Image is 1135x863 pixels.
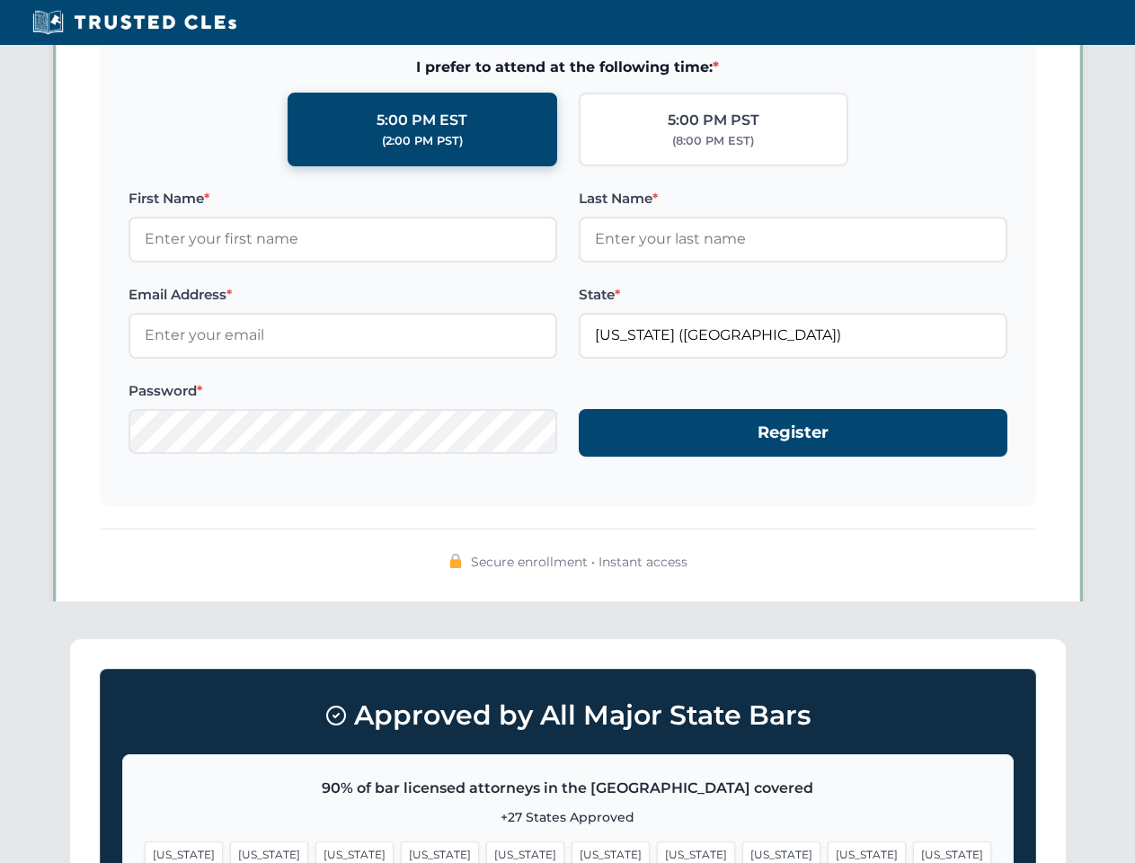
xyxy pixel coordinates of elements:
[145,807,991,827] p: +27 States Approved
[448,554,463,568] img: 🔒
[122,691,1014,740] h3: Approved by All Major State Bars
[129,284,557,306] label: Email Address
[579,313,1007,358] input: Florida (FL)
[579,284,1007,306] label: State
[27,9,242,36] img: Trusted CLEs
[377,109,467,132] div: 5:00 PM EST
[471,552,687,572] span: Secure enrollment • Instant access
[382,132,463,150] div: (2:00 PM PST)
[129,313,557,358] input: Enter your email
[145,777,991,800] p: 90% of bar licensed attorneys in the [GEOGRAPHIC_DATA] covered
[129,380,557,402] label: Password
[579,409,1007,457] button: Register
[579,188,1007,209] label: Last Name
[129,188,557,209] label: First Name
[668,109,759,132] div: 5:00 PM PST
[129,217,557,262] input: Enter your first name
[129,56,1007,79] span: I prefer to attend at the following time:
[579,217,1007,262] input: Enter your last name
[672,132,754,150] div: (8:00 PM EST)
